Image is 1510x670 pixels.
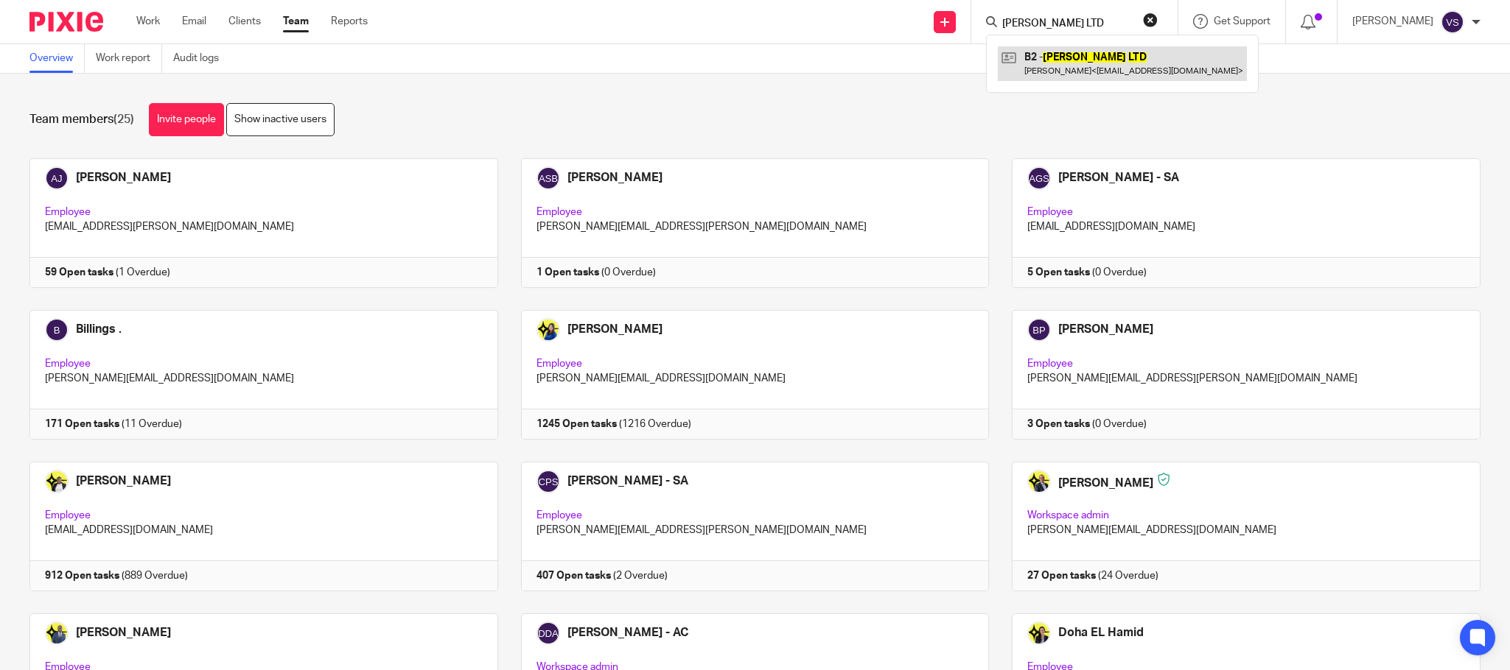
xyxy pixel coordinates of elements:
[29,44,85,73] a: Overview
[149,103,224,136] a: Invite people
[29,12,103,32] img: Pixie
[96,44,162,73] a: Work report
[1143,13,1158,27] button: Clear
[283,14,309,29] a: Team
[1214,16,1270,27] span: Get Support
[331,14,368,29] a: Reports
[182,14,206,29] a: Email
[228,14,261,29] a: Clients
[226,103,335,136] a: Show inactive users
[29,112,134,127] h1: Team members
[1441,10,1464,34] img: svg%3E
[1001,18,1133,31] input: Search
[173,44,230,73] a: Audit logs
[113,113,134,125] span: (25)
[1352,14,1433,29] p: [PERSON_NAME]
[136,14,160,29] a: Work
